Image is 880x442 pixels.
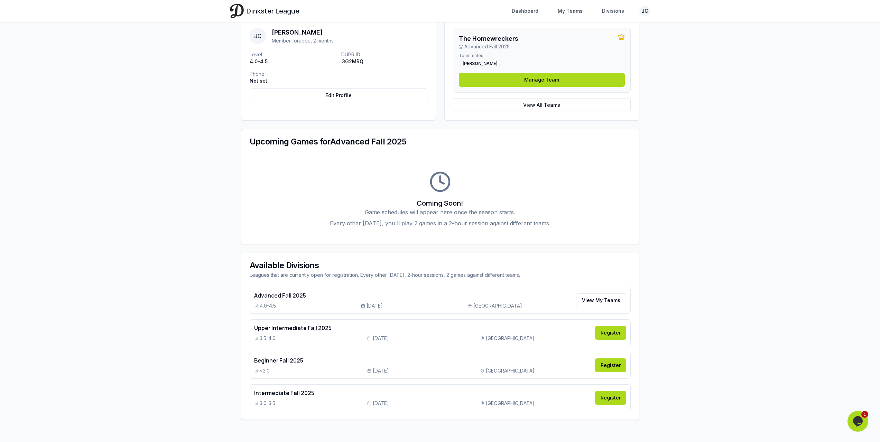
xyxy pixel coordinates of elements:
[250,138,631,146] div: Upcoming Games for Advanced Fall 2025
[576,293,626,307] a: View My Teams
[486,400,535,407] span: [GEOGRAPHIC_DATA]
[373,400,389,407] span: [DATE]
[260,302,276,309] span: 4.0-4.5
[459,53,625,58] p: Teammates
[554,5,587,17] a: My Teams
[230,4,299,18] a: Dinkster League
[250,58,336,65] p: 4.0-4.5
[595,326,626,340] a: Register
[250,219,631,227] p: Every other [DATE], you'll play 2 games in a 2-hour session against different teams.
[247,6,299,16] span: Dinkster League
[847,411,870,432] iframe: chat widget
[250,70,336,77] p: Phone
[459,43,518,50] p: Advanced Fall 2025
[639,6,650,17] button: JC
[250,28,266,44] span: JC
[250,51,336,58] p: Level
[595,391,626,405] a: Register
[260,335,276,342] span: 3.5-4.0
[250,261,631,270] div: Available Divisions
[508,5,543,17] a: Dashboard
[598,5,628,17] a: Divisions
[250,198,631,208] h3: Coming Soon!
[250,88,427,102] a: Edit Profile
[260,400,275,407] span: 3.0-3.5
[254,389,591,397] h4: Intermediate Fall 2025
[254,324,591,332] h4: Upper Intermediate Fall 2025
[250,77,336,84] p: Not set
[341,58,427,65] p: GG2MRQ
[473,302,522,309] span: [GEOGRAPHIC_DATA]
[341,51,427,58] p: DUPR ID
[459,60,501,67] div: [PERSON_NAME]
[250,208,631,216] p: Game schedules will appear here once the season starts.
[260,367,270,374] span: <3.0
[486,335,535,342] span: [GEOGRAPHIC_DATA]
[486,367,535,374] span: [GEOGRAPHIC_DATA]
[272,28,334,37] p: [PERSON_NAME]
[373,367,389,374] span: [DATE]
[453,98,631,112] a: View All Teams
[595,358,626,372] a: Register
[230,4,244,18] img: Dinkster
[254,291,572,300] h4: Advanced Fall 2025
[373,335,389,342] span: [DATE]
[459,73,625,87] a: Manage Team
[459,34,518,43] h3: The Homewreckers
[367,302,383,309] span: [DATE]
[250,272,631,279] div: Leagues that are currently open for registration. Every other [DATE], 2-hour sessions, 2 games ag...
[254,356,591,365] h4: Beginner Fall 2025
[272,37,334,44] p: Member for about 2 months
